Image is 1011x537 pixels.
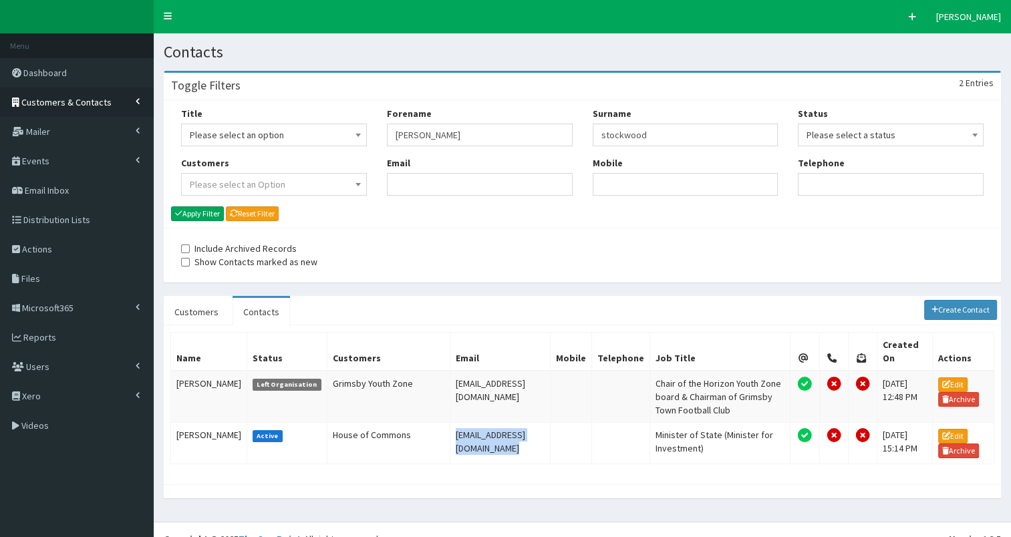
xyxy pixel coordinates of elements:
[387,156,410,170] label: Email
[171,332,247,371] th: Name
[21,96,112,108] span: Customers & Contacts
[171,206,224,221] button: Apply Filter
[593,156,623,170] label: Mobile
[327,371,450,423] td: Grimsby Youth Zone
[181,242,297,255] label: Include Archived Records
[190,178,285,190] span: Please select an Option
[181,255,317,268] label: Show Contacts marked as new
[877,422,932,464] td: [DATE] 15:14 PM
[226,206,279,221] a: Reset Filter
[932,332,994,371] th: Actions
[22,390,41,402] span: Xero
[164,43,1001,61] h1: Contacts
[938,392,980,407] a: Archive
[798,124,984,146] span: Please select a status
[181,258,190,266] input: Show Contacts marked as new
[807,126,975,144] span: Please select a status
[649,422,790,464] td: Minister of State (Minister for Investment)
[848,332,877,371] th: Post Permission
[877,371,932,423] td: [DATE] 12:48 PM
[23,67,67,79] span: Dashboard
[450,422,550,464] td: [EMAIL_ADDRESS][DOMAIN_NAME]
[798,107,828,120] label: Status
[171,79,241,92] h3: Toggle Filters
[22,243,52,255] span: Actions
[26,126,50,138] span: Mailer
[171,371,247,423] td: [PERSON_NAME]
[181,124,367,146] span: Please select an option
[23,331,56,343] span: Reports
[450,332,550,371] th: Email
[649,332,790,371] th: Job Title
[171,422,247,464] td: [PERSON_NAME]
[181,107,202,120] label: Title
[21,273,40,285] span: Files
[327,332,450,371] th: Customers
[387,107,432,120] label: Forename
[938,443,980,458] a: Archive
[327,422,450,464] td: House of Commons
[966,77,994,89] span: Entries
[924,300,998,320] a: Create Contact
[550,332,591,371] th: Mobile
[819,332,848,371] th: Telephone Permission
[22,302,74,314] span: Microsoft365
[253,379,321,391] label: Left Organisation
[253,430,283,442] label: Active
[591,332,649,371] th: Telephone
[247,332,327,371] th: Status
[938,377,968,392] a: Edit
[450,371,550,423] td: [EMAIL_ADDRESS][DOMAIN_NAME]
[181,244,190,253] input: Include Archived Records
[22,155,49,167] span: Events
[593,107,631,120] label: Surname
[798,156,845,170] label: Telephone
[936,11,1001,23] span: [PERSON_NAME]
[25,184,69,196] span: Email Inbox
[26,361,49,373] span: Users
[21,419,49,431] span: Videos
[23,214,90,226] span: Distribution Lists
[959,77,964,89] span: 2
[649,371,790,423] td: Chair of the Horizon Youth Zone board & Chairman of Grimsby Town Football Club
[877,332,932,371] th: Created On
[181,156,229,170] label: Customers
[190,126,358,144] span: Please select an option
[790,332,819,371] th: Email Permission
[164,298,229,326] a: Customers
[233,298,290,326] a: Contacts
[938,429,968,443] a: Edit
